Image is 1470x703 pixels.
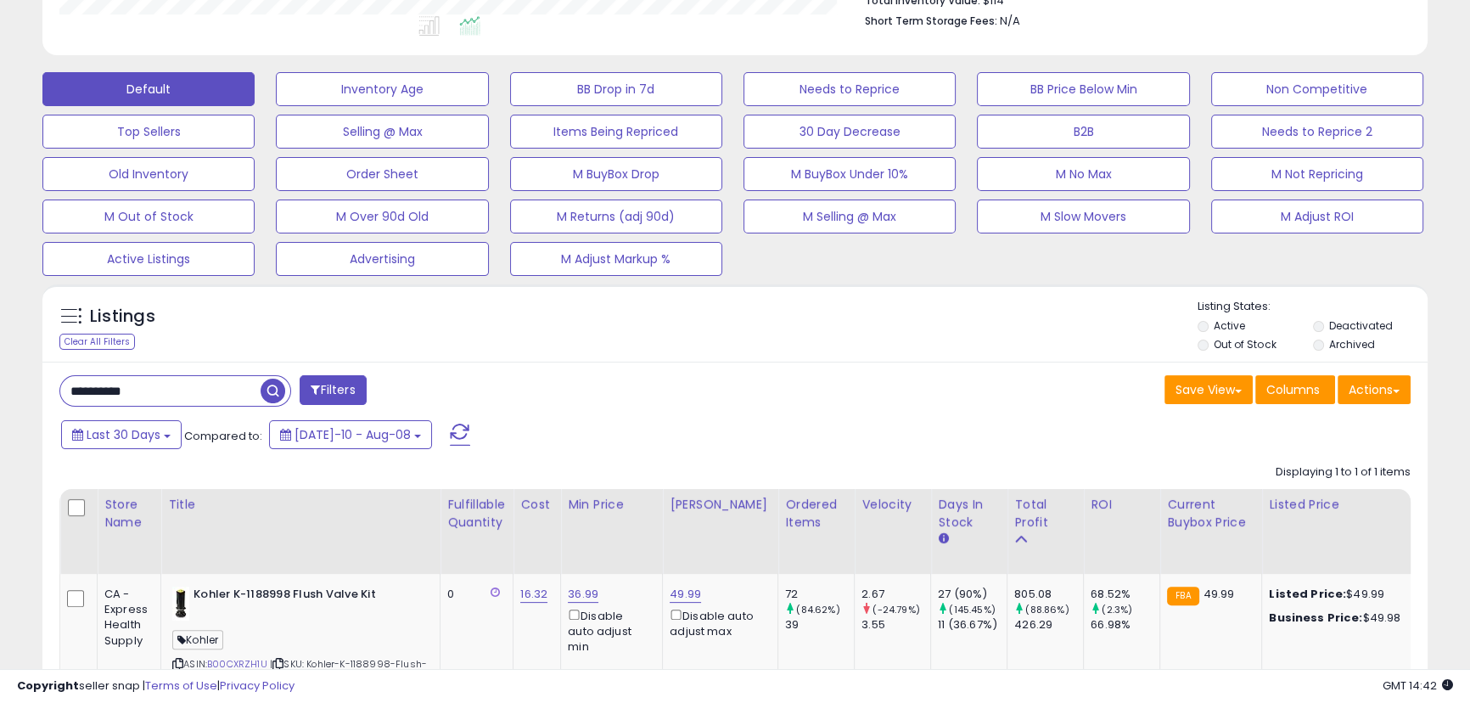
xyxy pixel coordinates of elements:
[90,305,155,329] h5: Listings
[1000,13,1020,29] span: N/A
[568,496,655,514] div: Min Price
[1164,375,1253,404] button: Save View
[1383,678,1453,694] span: 2025-09-8 14:42 GMT
[1211,157,1423,191] button: M Not Repricing
[168,496,433,514] div: Title
[295,426,411,443] span: [DATE]-10 - Aug-08
[276,72,488,106] button: Inventory Age
[510,200,722,233] button: M Returns (adj 90d)
[447,587,500,602] div: 0
[276,200,488,233] button: M Over 90d Old
[1198,299,1428,315] p: Listing States:
[1091,496,1153,514] div: ROI
[42,115,255,149] button: Top Sellers
[520,586,547,603] a: 16.32
[300,375,366,405] button: Filters
[796,603,839,616] small: (84.62%)
[1269,610,1410,626] div: $49.98
[785,587,854,602] div: 72
[1329,337,1375,351] label: Archived
[220,678,295,694] a: Privacy Policy
[194,587,400,607] b: Kohler K-1188998 Flush Valve Kit
[276,242,488,276] button: Advertising
[184,428,262,444] span: Compared to:
[59,334,135,350] div: Clear All Filters
[510,242,722,276] button: M Adjust Markup %
[104,587,148,649] div: CA - Express Health Supply
[865,14,997,28] b: Short Term Storage Fees:
[172,630,223,650] span: Kohler
[447,496,506,531] div: Fulfillable Quantity
[145,678,217,694] a: Terms of Use
[510,157,722,191] button: M BuyBox Drop
[949,603,995,616] small: (145.45%)
[87,426,160,443] span: Last 30 Days
[1014,496,1076,531] div: Total Profit
[670,496,771,514] div: [PERSON_NAME]
[104,496,154,531] div: Store Name
[1269,496,1416,514] div: Listed Price
[1214,337,1276,351] label: Out of Stock
[1269,586,1346,602] b: Listed Price:
[172,587,189,621] img: 31tFG9yijuL._SL40_.jpg
[1266,381,1320,398] span: Columns
[510,115,722,149] button: Items Being Repriced
[1214,318,1245,333] label: Active
[42,200,255,233] button: M Out of Stock
[1211,200,1423,233] button: M Adjust ROI
[977,72,1189,106] button: BB Price Below Min
[938,496,1000,531] div: Days In Stock
[1329,318,1393,333] label: Deactivated
[1167,496,1254,531] div: Current Buybox Price
[1091,617,1159,633] div: 66.98%
[743,115,956,149] button: 30 Day Decrease
[42,157,255,191] button: Old Inventory
[872,603,919,616] small: (-24.79%)
[1091,587,1159,602] div: 68.52%
[743,200,956,233] button: M Selling @ Max
[743,72,956,106] button: Needs to Reprice
[670,606,765,639] div: Disable auto adjust max
[977,157,1189,191] button: M No Max
[1269,587,1410,602] div: $49.99
[938,617,1007,633] div: 11 (36.67%)
[743,157,956,191] button: M BuyBox Under 10%
[1014,587,1083,602] div: 805.08
[269,420,432,449] button: [DATE]-10 - Aug-08
[938,531,948,547] small: Days In Stock.
[1025,603,1069,616] small: (88.86%)
[42,242,255,276] button: Active Listings
[1211,115,1423,149] button: Needs to Reprice 2
[510,72,722,106] button: BB Drop in 7d
[1338,375,1411,404] button: Actions
[861,587,930,602] div: 2.67
[670,586,701,603] a: 49.99
[1269,610,1362,626] b: Business Price:
[785,496,847,531] div: Ordered Items
[861,496,923,514] div: Velocity
[1203,586,1235,602] span: 49.99
[785,617,854,633] div: 39
[861,617,930,633] div: 3.55
[938,587,1007,602] div: 27 (90%)
[568,586,598,603] a: 36.99
[1014,617,1083,633] div: 426.29
[520,496,553,514] div: Cost
[1276,464,1411,481] div: Displaying 1 to 1 of 1 items
[276,115,488,149] button: Selling @ Max
[1102,603,1132,616] small: (2.3%)
[977,200,1189,233] button: M Slow Movers
[42,72,255,106] button: Default
[1255,375,1335,404] button: Columns
[1211,72,1423,106] button: Non Competitive
[977,115,1189,149] button: B2B
[17,678,295,695] div: seller snap | |
[17,678,79,694] strong: Copyright
[61,420,182,449] button: Last 30 Days
[276,157,488,191] button: Order Sheet
[1167,587,1198,605] small: FBA
[568,606,649,655] div: Disable auto adjust min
